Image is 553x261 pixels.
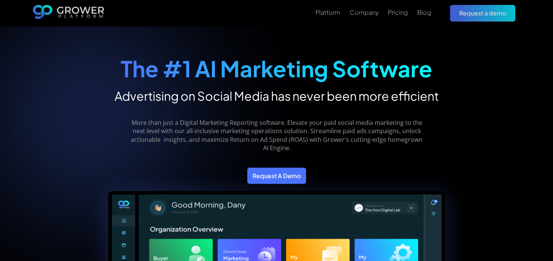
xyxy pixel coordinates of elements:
[388,8,408,17] a: Pricing
[417,8,431,17] a: Blog
[316,8,340,17] a: Platform
[316,9,340,16] div: Platform
[247,167,306,184] a: Request A Demo
[121,55,432,82] strong: The #1 AI Marketing Software
[350,9,378,16] div: Company
[350,8,378,17] a: Company
[388,9,408,16] div: Pricing
[450,5,515,21] a: Request a demo
[417,9,431,16] div: Blog
[115,88,439,103] h2: Advertising on Social Media has never been more efficient
[33,5,104,21] a: home
[125,118,427,152] p: More than just a Digital Marketing Reporting software. Elevate your paid social media marketing t...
